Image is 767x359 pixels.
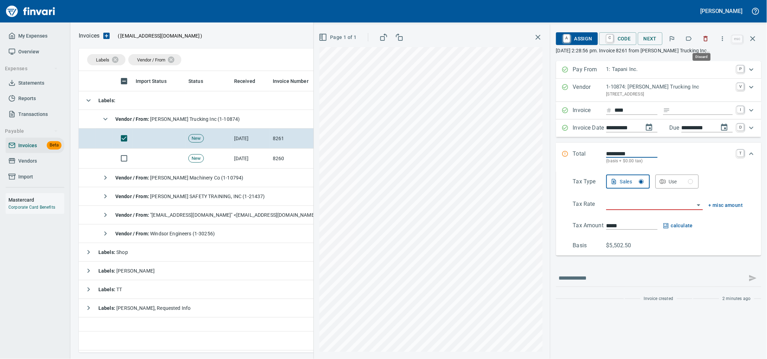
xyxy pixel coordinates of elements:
p: Total [573,150,606,165]
p: Tax Amount [573,221,606,230]
h6: Mastercard [8,196,64,204]
span: Expenses [5,64,58,73]
td: 8261 [270,129,323,149]
span: Assign [562,33,592,45]
p: (basis + $0.00 tax) [606,158,733,165]
strong: Labels : [98,268,116,274]
span: Reports [18,94,36,103]
span: Invoice Number [273,77,318,85]
strong: Vendor / From : [115,194,150,199]
span: Windsor Engineers (1-30256) [115,231,215,236]
span: "[EMAIL_ADDRESS][DOMAIN_NAME]" <[EMAIL_ADDRESS][DOMAIN_NAME]> [115,212,318,218]
span: Vendor / From [137,57,165,63]
strong: Vendor / From : [115,116,150,122]
a: Finvari [4,3,57,20]
span: New [189,135,204,142]
a: D [737,124,744,131]
a: My Expenses [6,28,64,44]
p: Invoices [79,32,99,40]
span: Next [644,34,657,43]
div: Use [669,177,694,186]
div: Vendor / From [128,54,181,65]
button: Flag [664,31,680,46]
span: Statements [18,79,44,87]
div: Expand [556,79,761,102]
td: 8260 [270,149,323,169]
span: Import Status [136,77,176,85]
p: Invoice [573,106,606,115]
a: Import [6,169,64,185]
button: calculate [663,221,693,230]
button: Upload an Invoice [99,32,114,40]
button: Labels [681,31,697,46]
span: Import Status [136,77,167,85]
button: [PERSON_NAME] [699,6,745,17]
div: Expand [556,172,761,256]
p: Tax Type [573,177,606,189]
p: 1-10874: [PERSON_NAME] Trucking Inc [606,83,733,91]
button: + misc amount [709,201,743,210]
a: Corporate Card Benefits [8,205,55,210]
p: Vendor [573,83,606,98]
button: change due date [716,119,733,136]
button: More [715,31,730,46]
a: Reports [6,91,64,106]
div: Expand [556,119,761,137]
button: Payable [2,125,61,138]
a: Overview [6,44,64,60]
span: Code [605,33,631,45]
span: Status [188,77,212,85]
button: Use [656,175,699,189]
span: Status [188,77,203,85]
span: [PERSON_NAME] Machinery Co (1-10794) [115,175,244,181]
div: Expand [556,102,761,119]
a: Transactions [6,106,64,122]
p: Pay From [573,65,606,74]
span: [PERSON_NAME], Requested Info [98,305,191,311]
span: 2 minutes ago [723,295,751,302]
p: $5,502.50 [606,241,640,250]
span: Shop [98,249,128,255]
span: Invoices [18,141,37,150]
span: [PERSON_NAME] SAFETY TRAINING, INC (1-21437) [115,194,265,199]
span: Invoice created [644,295,673,302]
span: This records your message into the invoice and notifies anyone mentioned [745,270,761,287]
button: Open [694,200,704,210]
p: Due [670,124,703,132]
span: Overview [18,47,39,56]
button: Sales [606,175,650,189]
span: My Expenses [18,32,47,40]
p: [STREET_ADDRESS] [606,91,733,98]
p: ( ) [114,32,202,39]
span: Beta [47,141,62,149]
strong: Vendor / From : [115,231,150,236]
svg: Invoice description [663,107,670,114]
span: Received [234,77,264,85]
h5: [PERSON_NAME] [701,7,743,15]
div: Sales [620,177,644,186]
div: Labels [87,54,125,65]
button: CCode [599,32,637,45]
strong: Vendor / From : [115,212,150,218]
div: Expand [556,143,761,172]
a: esc [732,35,743,43]
p: Invoice Date [573,124,606,133]
td: [DATE] [231,149,270,169]
span: [PERSON_NAME] Trucking Inc (1-10874) [115,116,240,122]
p: Basis [573,241,606,250]
span: New [189,155,204,162]
strong: Labels : [98,305,116,311]
span: Import [18,172,33,181]
span: Vendors [18,157,37,165]
a: Statements [6,75,64,91]
a: T [737,150,744,157]
p: Tax Rate [573,200,606,210]
strong: Labels : [98,249,116,255]
td: [DATE] [231,129,270,149]
svg: Invoice number [606,106,612,115]
strong: Labels : [98,98,115,103]
strong: Vendor / From : [115,175,150,181]
a: P [737,65,744,72]
nav: breadcrumb [79,32,99,40]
